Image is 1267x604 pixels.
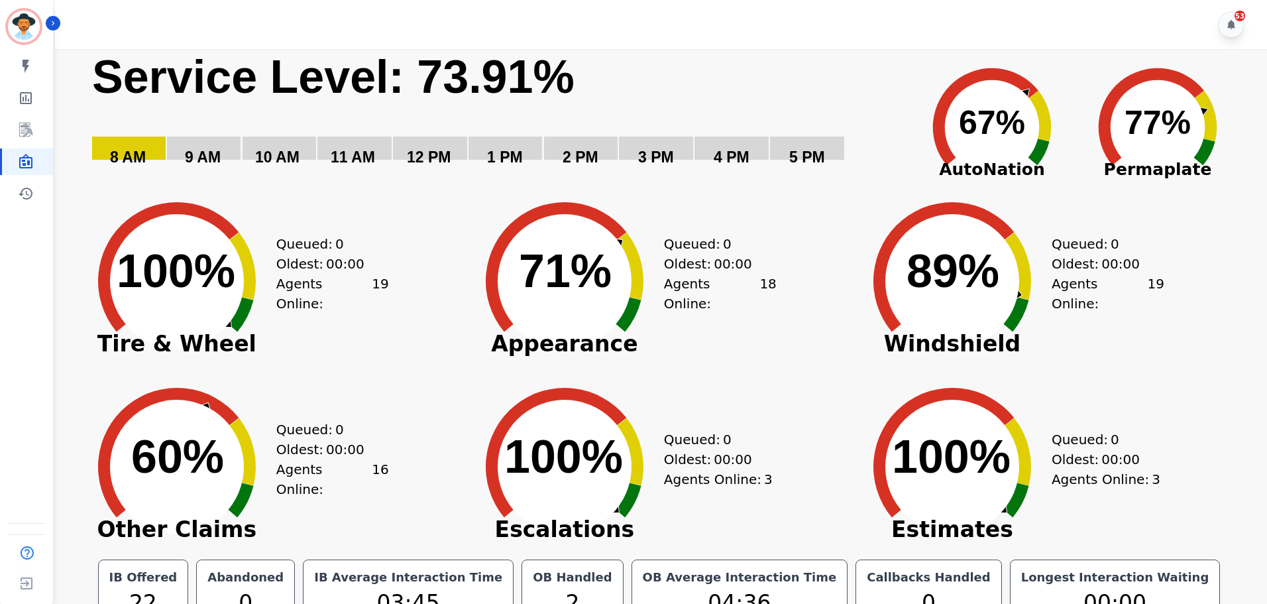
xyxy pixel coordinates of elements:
[853,337,1052,351] span: Windshield
[907,245,999,297] text: 89%
[714,149,749,166] text: 4 PM
[78,523,276,536] span: Other Claims
[853,523,1052,536] span: Estimates
[8,11,40,42] img: Bordered avatar
[664,450,763,469] div: Oldest:
[335,420,344,440] span: 0
[205,568,286,587] div: Abandoned
[959,104,1025,141] text: 67%
[326,440,364,459] span: 00:00
[892,431,1011,483] text: 100%
[372,274,388,314] span: 19
[117,245,235,297] text: 100%
[407,149,451,166] text: 12 PM
[487,149,523,166] text: 1 PM
[1111,234,1119,254] span: 0
[276,254,376,274] div: Oldest:
[326,254,364,274] span: 00:00
[1101,254,1140,274] span: 00:00
[92,51,575,103] text: Service Level: 73.91%
[91,49,907,185] svg: Service Level: 0%
[714,450,752,469] span: 00:00
[664,430,763,450] div: Queued:
[78,337,276,351] span: Tire & Wheel
[563,149,598,166] text: 2 PM
[1052,469,1164,489] div: Agents Online:
[714,254,752,274] span: 00:00
[723,430,732,450] span: 0
[331,149,375,166] text: 11 AM
[789,149,825,166] text: 5 PM
[664,469,777,489] div: Agents Online:
[864,568,993,587] div: Callbacks Handled
[276,440,376,459] div: Oldest:
[664,274,777,314] div: Agents Online:
[1019,568,1212,587] div: Longest Interaction Waiting
[276,420,376,440] div: Queued:
[1111,430,1119,450] span: 0
[107,568,180,587] div: IB Offered
[504,431,623,483] text: 100%
[1101,450,1140,469] span: 00:00
[1052,254,1151,274] div: Oldest:
[530,568,614,587] div: OB Handled
[110,149,146,166] text: 8 AM
[465,337,664,351] span: Appearance
[664,254,763,274] div: Oldest:
[1052,450,1151,469] div: Oldest:
[1075,157,1240,182] span: Permaplate
[1235,11,1245,21] div: 53
[276,234,376,254] div: Queued:
[185,149,221,166] text: 9 AM
[465,523,664,536] span: Escalations
[664,234,763,254] div: Queued:
[1052,234,1151,254] div: Queued:
[759,274,776,314] span: 18
[1147,274,1164,314] span: 19
[335,234,344,254] span: 0
[640,568,840,587] div: OB Average Interaction Time
[255,149,300,166] text: 10 AM
[638,149,674,166] text: 3 PM
[1125,104,1191,141] text: 77%
[372,459,388,499] span: 16
[311,568,505,587] div: IB Average Interaction Time
[1052,430,1151,450] div: Queued:
[764,469,773,489] span: 3
[519,245,612,297] text: 71%
[276,459,389,499] div: Agents Online:
[909,157,1075,182] span: AutoNation
[131,431,224,483] text: 60%
[723,234,732,254] span: 0
[1052,274,1164,314] div: Agents Online:
[276,274,389,314] div: Agents Online:
[1152,469,1160,489] span: 3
